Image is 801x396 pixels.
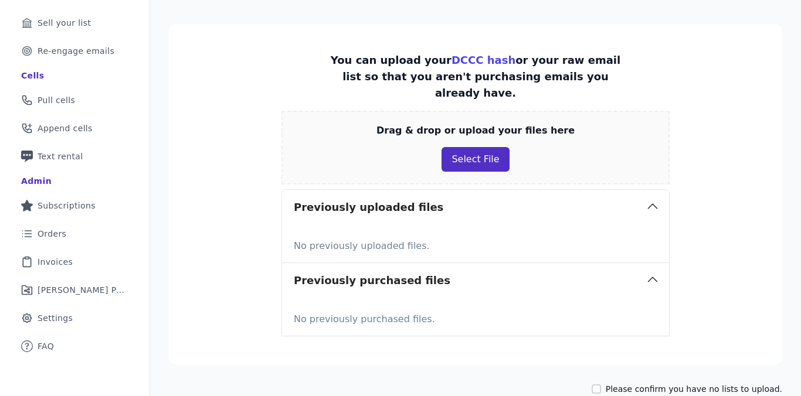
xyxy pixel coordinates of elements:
[38,312,73,324] span: Settings
[452,54,515,66] a: DCCC hash
[38,45,114,57] span: Re-engage emails
[38,151,83,162] span: Text rental
[38,340,54,352] span: FAQ
[9,115,140,141] a: Append cells
[9,193,140,219] a: Subscriptions
[9,305,140,331] a: Settings
[9,221,140,247] a: Orders
[282,263,669,298] button: Previously purchased files
[38,122,93,134] span: Append cells
[9,249,140,275] a: Invoices
[606,383,782,395] label: Please confirm you have no lists to upload.
[9,38,140,64] a: Re-engage emails
[21,175,52,187] div: Admin
[376,124,575,138] p: Drag & drop or upload your files here
[9,333,140,359] a: FAQ
[38,256,73,268] span: Invoices
[9,87,140,113] a: Pull cells
[38,17,91,29] span: Sell your list
[294,308,657,326] p: No previously purchased files.
[9,10,140,36] a: Sell your list
[38,228,66,240] span: Orders
[442,147,509,172] button: Select File
[294,199,443,216] h3: Previously uploaded files
[38,284,126,296] span: [PERSON_NAME] Performance
[38,200,96,211] span: Subscriptions
[9,277,140,303] a: [PERSON_NAME] Performance
[21,70,44,81] div: Cells
[38,94,75,106] span: Pull cells
[282,190,669,225] button: Previously uploaded files
[330,52,622,101] p: You can upload your or your raw email list so that you aren't purchasing emails you already have.
[294,234,657,253] p: No previously uploaded files.
[294,272,450,289] h3: Previously purchased files
[9,144,140,169] a: Text rental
